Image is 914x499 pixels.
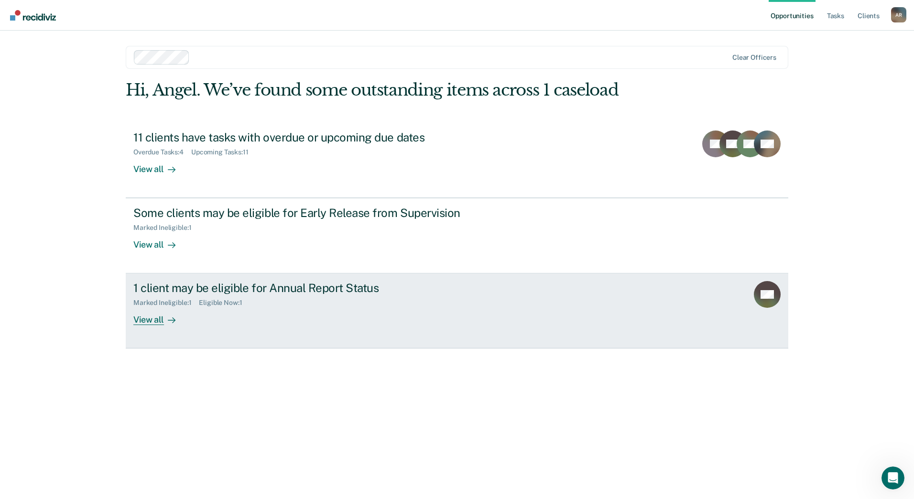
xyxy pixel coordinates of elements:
[133,281,469,295] div: 1 client may be eligible for Annual Report Status
[732,54,776,62] div: Clear officers
[133,307,187,325] div: View all
[891,7,906,22] button: Profile dropdown button
[126,123,788,198] a: 11 clients have tasks with overdue or upcoming due datesOverdue Tasks:4Upcoming Tasks:11View all
[126,80,656,100] div: Hi, Angel. We’ve found some outstanding items across 1 caseload
[191,148,256,156] div: Upcoming Tasks : 11
[126,198,788,273] a: Some clients may be eligible for Early Release from SupervisionMarked Ineligible:1View all
[133,130,469,144] div: 11 clients have tasks with overdue or upcoming due dates
[133,156,187,174] div: View all
[199,299,250,307] div: Eligible Now : 1
[133,224,199,232] div: Marked Ineligible : 1
[133,299,199,307] div: Marked Ineligible : 1
[133,148,191,156] div: Overdue Tasks : 4
[133,206,469,220] div: Some clients may be eligible for Early Release from Supervision
[126,273,788,348] a: 1 client may be eligible for Annual Report StatusMarked Ineligible:1Eligible Now:1View all
[891,7,906,22] div: A R
[881,466,904,489] iframe: Intercom live chat
[10,10,56,21] img: Recidiviz
[133,232,187,250] div: View all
